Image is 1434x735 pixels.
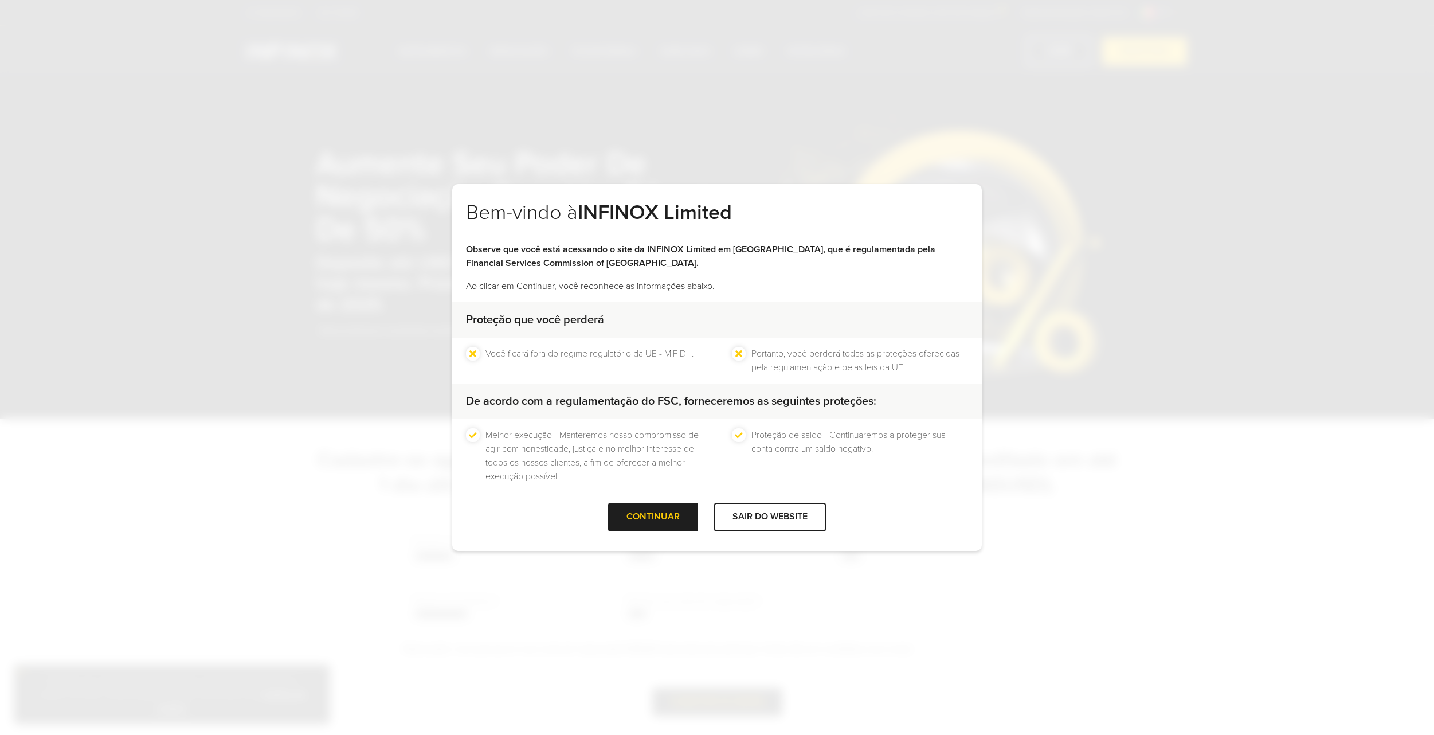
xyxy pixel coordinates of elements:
li: Portanto, você perderá todas as proteções oferecidas pela regulamentação e pelas leis da UE. [751,347,968,374]
div: SAIR DO WEBSITE [714,503,826,531]
div: CONTINUAR [608,503,698,531]
strong: INFINOX Limited [578,200,732,225]
strong: Observe que você está acessando o site da INFINOX Limited em [GEOGRAPHIC_DATA], que é regulamenta... [466,244,935,269]
h2: Bem-vindo à [466,200,968,243]
strong: De acordo com a regulamentação do FSC, forneceremos as seguintes proteções: [466,394,876,408]
li: Você ficará fora do regime regulatório da UE - MiFID II. [485,347,694,374]
strong: Proteção que você perderá [466,313,604,327]
li: Melhor execução - Manteremos nosso compromisso de agir com honestidade, justiça e no melhor inter... [485,428,702,483]
p: Ao clicar em Continuar, você reconhece as informações abaixo. [466,279,968,293]
li: Proteção de saldo - Continuaremos a proteger sua conta contra um saldo negativo. [751,428,968,483]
